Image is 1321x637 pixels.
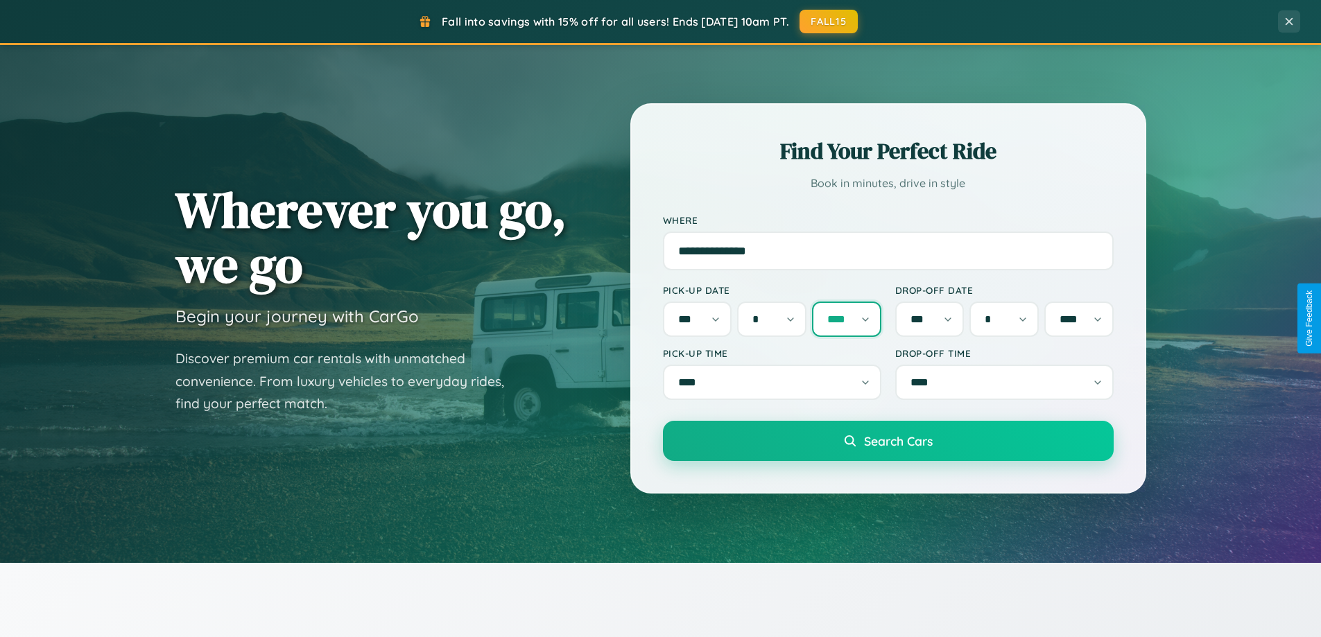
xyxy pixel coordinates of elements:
label: Where [663,214,1114,226]
div: Give Feedback [1304,290,1314,347]
button: FALL15 [800,10,858,33]
span: Search Cars [864,433,933,448]
span: Fall into savings with 15% off for all users! Ends [DATE] 10am PT. [442,15,789,28]
label: Pick-up Date [663,284,881,296]
p: Book in minutes, drive in style [663,173,1114,193]
h2: Find Your Perfect Ride [663,136,1114,166]
label: Drop-off Date [895,284,1114,296]
h1: Wherever you go, we go [175,182,567,292]
p: Discover premium car rentals with unmatched convenience. From luxury vehicles to everyday rides, ... [175,347,522,415]
h3: Begin your journey with CarGo [175,306,419,326]
label: Drop-off Time [895,347,1114,359]
button: Search Cars [663,421,1114,461]
label: Pick-up Time [663,347,881,359]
